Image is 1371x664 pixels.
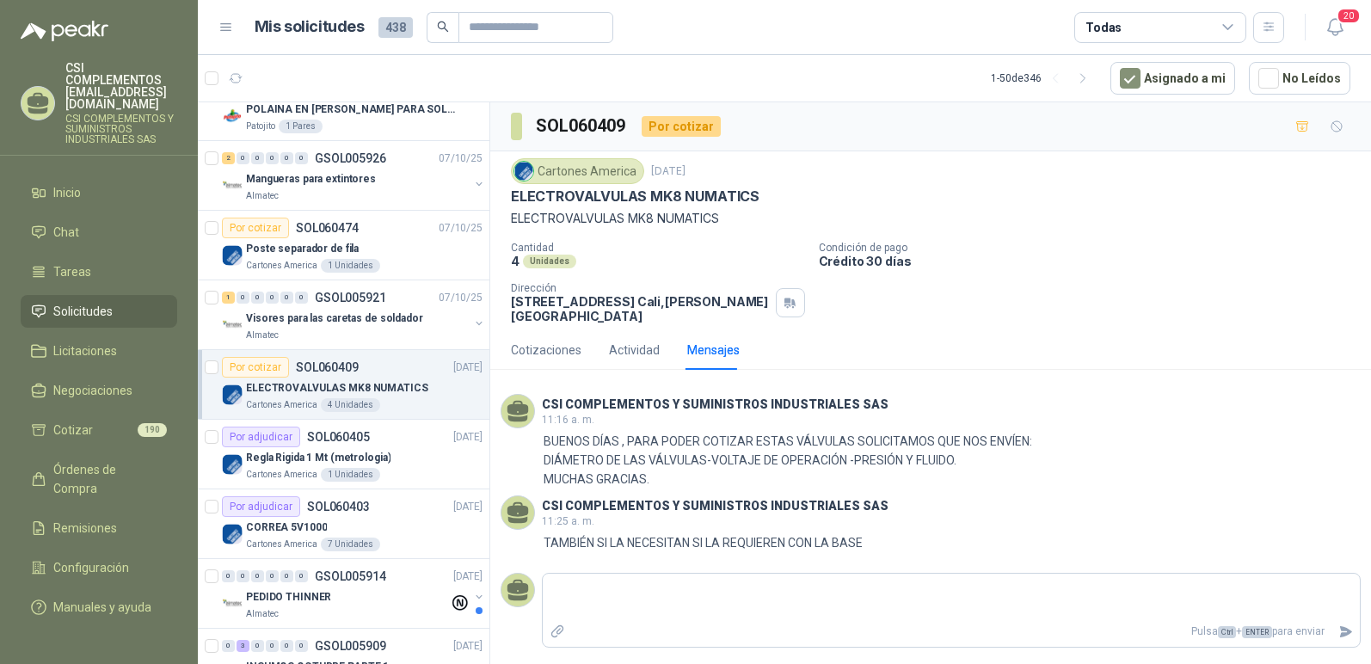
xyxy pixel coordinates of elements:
p: Cartones America [246,259,317,273]
div: 0 [280,570,293,582]
p: Almatec [246,607,279,621]
span: 11:16 a. m. [542,414,594,426]
p: GSOL005909 [315,640,386,652]
a: Por cotizarSOL06047407/10/25 Company LogoPoste separador de filaCartones America1 Unidades [198,211,489,280]
p: Visores para las caretas de soldador [246,310,423,327]
p: Pulsa + para enviar [572,617,1332,647]
div: 0 [251,570,264,582]
div: 0 [280,640,293,652]
span: Cotizar [53,421,93,440]
a: Chat [21,216,177,249]
a: Por adjudicarSOL060405[DATE] Company LogoRegla Rigida 1 Mt (metrologia)Cartones America1 Unidades [198,420,489,489]
div: 0 [266,292,279,304]
h1: Mis solicitudes [255,15,365,40]
span: 11:25 a. m. [542,515,594,527]
div: 0 [251,640,264,652]
p: SOL060403 [307,501,370,513]
span: Licitaciones [53,341,117,360]
a: Configuración [21,551,177,584]
a: 1 0 0 0 0 0 GSOL00592107/10/25 Company LogoVisores para las caretas de soldadorAlmatec [222,287,486,342]
p: GSOL005914 [315,570,386,582]
p: Almatec [246,189,279,203]
div: 0 [237,570,249,582]
img: Company Logo [514,162,533,181]
p: 07/10/25 [439,151,483,167]
p: CSI COMPLEMENTOS Y SUMINISTROS INDUSTRIALES SAS [65,114,177,144]
span: Negociaciones [53,381,132,400]
p: GSOL005921 [315,292,386,304]
div: 0 [295,570,308,582]
p: CSI COMPLEMENTOS [EMAIL_ADDRESS][DOMAIN_NAME] [65,62,177,110]
div: 0 [251,152,264,164]
p: [DATE] [453,360,483,376]
a: Órdenes de Compra [21,453,177,505]
div: Por adjudicar [222,496,300,517]
p: PEDIDO THINNER [246,589,331,606]
p: Regla Rigida 1 Mt (metrologia) [246,450,390,466]
p: SOL060405 [307,431,370,443]
div: 0 [266,640,279,652]
p: Poste separador de fila [246,241,359,257]
h3: CSI COMPLEMENTOS Y SUMINISTROS INDUSTRIALES SAS [542,501,888,511]
div: 0 [237,152,249,164]
span: Configuración [53,558,129,577]
p: Almatec [246,329,279,342]
div: Cartones America [511,158,644,184]
a: Inicio [21,176,177,209]
img: Company Logo [222,384,243,405]
h3: CSI COMPLEMENTOS Y SUMINISTROS INDUSTRIALES SAS [542,400,888,409]
div: Por adjudicar [222,427,300,447]
div: 0 [280,152,293,164]
p: POLAINA EN [PERSON_NAME] PARA SOLDADOR / ADJUNTAR FICHA TECNICA [246,101,460,118]
div: 4 Unidades [321,398,380,412]
a: Por adjudicarSOL060403[DATE] Company LogoCORREA 5V1000Cartones America7 Unidades [198,489,489,559]
p: Cartones America [246,398,317,412]
div: Por cotizar [222,357,289,378]
div: Por cotizar [642,116,721,137]
span: Órdenes de Compra [53,460,161,498]
a: Tareas [21,255,177,288]
p: Patojito [246,120,275,133]
span: Tareas [53,262,91,281]
a: Licitaciones [21,335,177,367]
div: 2 [222,152,235,164]
p: ELECTROVALVULAS MK8 NUMATICS [511,209,1350,228]
div: Por cotizar [222,218,289,238]
div: 1 Pares [279,120,323,133]
div: 1 Unidades [321,259,380,273]
p: CORREA 5V1000 [246,520,327,536]
a: Remisiones [21,512,177,544]
span: Inicio [53,183,81,202]
button: 20 [1319,12,1350,43]
a: Negociaciones [21,374,177,407]
a: Por cotizarSOL060409[DATE] Company LogoELECTROVALVULAS MK8 NUMATICSCartones America4 Unidades [198,350,489,420]
p: 07/10/25 [439,290,483,306]
p: BUENOS DÍAS , PARA PODER COTIZAR ESTAS VÁLVULAS SOLICITAMOS QUE NOS ENVÍEN: DIÁMETRO DE LAS VÁLVU... [544,432,1032,489]
a: 2 0 0 0 0 0 GSOL00592607/10/25 Company LogoMangueras para extintoresAlmatec [222,148,486,203]
div: 1 [222,292,235,304]
span: Chat [53,223,79,242]
div: Cotizaciones [511,341,581,360]
span: 438 [378,17,413,38]
div: 3 [237,640,249,652]
div: 0 [266,570,279,582]
span: search [437,21,449,33]
a: Solicitudes [21,295,177,328]
button: Asignado a mi [1110,62,1235,95]
div: Todas [1085,18,1122,37]
p: ELECTROVALVULAS MK8 NUMATICS [511,188,759,206]
p: [DATE] [453,429,483,446]
img: Company Logo [222,593,243,614]
div: 0 [280,292,293,304]
img: Company Logo [222,315,243,335]
p: [STREET_ADDRESS] Cali , [PERSON_NAME][GEOGRAPHIC_DATA] [511,294,769,323]
div: 0 [251,292,264,304]
span: ENTER [1242,626,1272,638]
p: [DATE] [453,638,483,655]
button: No Leídos [1249,62,1350,95]
span: Ctrl [1218,626,1236,638]
a: Cotizar190 [21,414,177,446]
img: Company Logo [222,175,243,196]
span: 20 [1337,8,1361,24]
p: Cantidad [511,242,805,254]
